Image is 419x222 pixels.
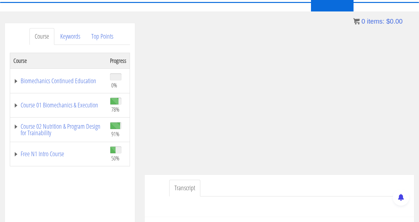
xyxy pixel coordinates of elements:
[111,130,119,138] span: 91%
[353,18,360,25] img: icon11.png
[386,18,403,25] bdi: 0.00
[361,18,365,25] span: 0
[29,28,54,45] a: Course
[55,28,85,45] a: Keywords
[86,28,118,45] a: Top Points
[169,180,200,196] a: Transcript
[10,53,107,68] th: Course
[13,78,103,84] a: Biomechanics Continued Education
[13,123,103,136] a: Course 02 Nutrition & Program Design for Trainability
[111,155,119,162] span: 50%
[367,18,384,25] span: items:
[386,18,390,25] span: $
[111,82,117,89] span: 0%
[353,18,403,25] a: 0 items: $0.00
[107,53,130,68] th: Progress
[13,102,103,108] a: Course 01 Biomechanics & Execution
[111,106,119,113] span: 78%
[13,151,103,157] a: Free N1 Intro Course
